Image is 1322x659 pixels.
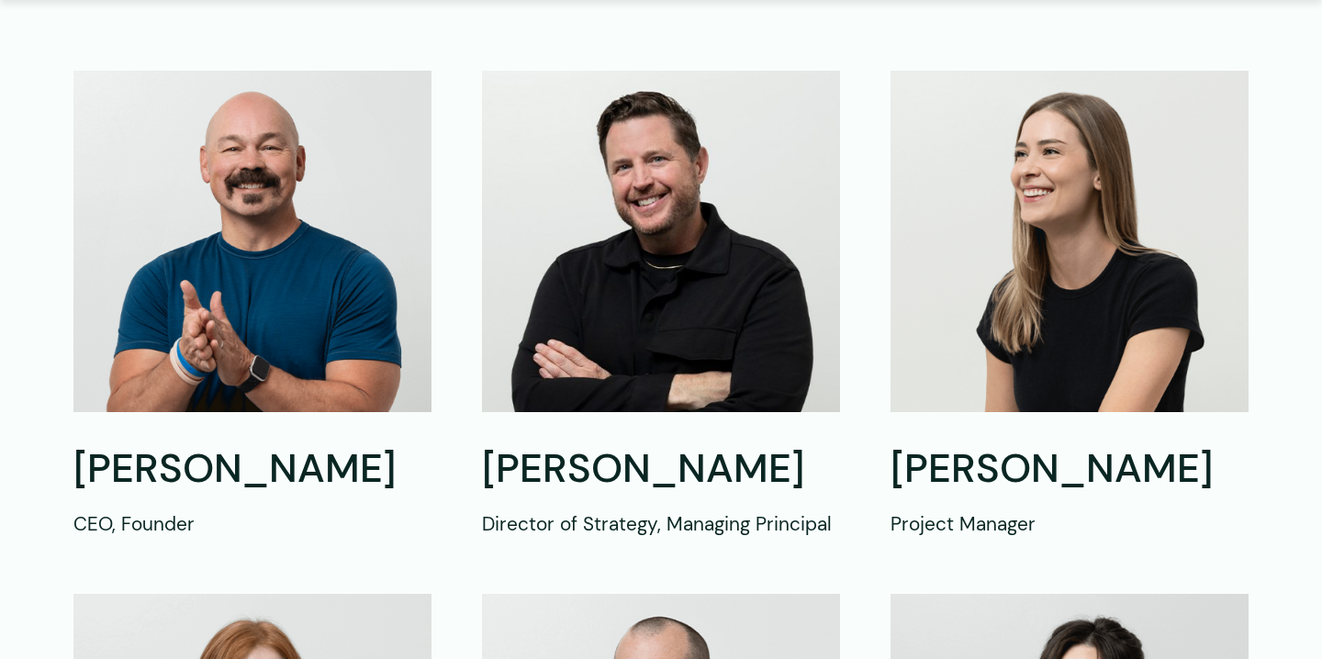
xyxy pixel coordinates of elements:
[891,71,1249,412] img: Ali Lloyd, Project Manager
[482,443,840,496] h2: [PERSON_NAME]
[891,509,1249,538] p: Project Manager
[73,443,431,496] h2: [PERSON_NAME]
[482,71,840,412] img: Alan Robinson, Director of Strategy, Managing Principal
[73,71,431,412] img: Shawn Mann, CEO, Founder
[891,443,1249,496] h2: [PERSON_NAME]
[73,509,431,538] p: CEO, Founder
[482,509,840,538] p: Director of Strategy, Managing Principal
